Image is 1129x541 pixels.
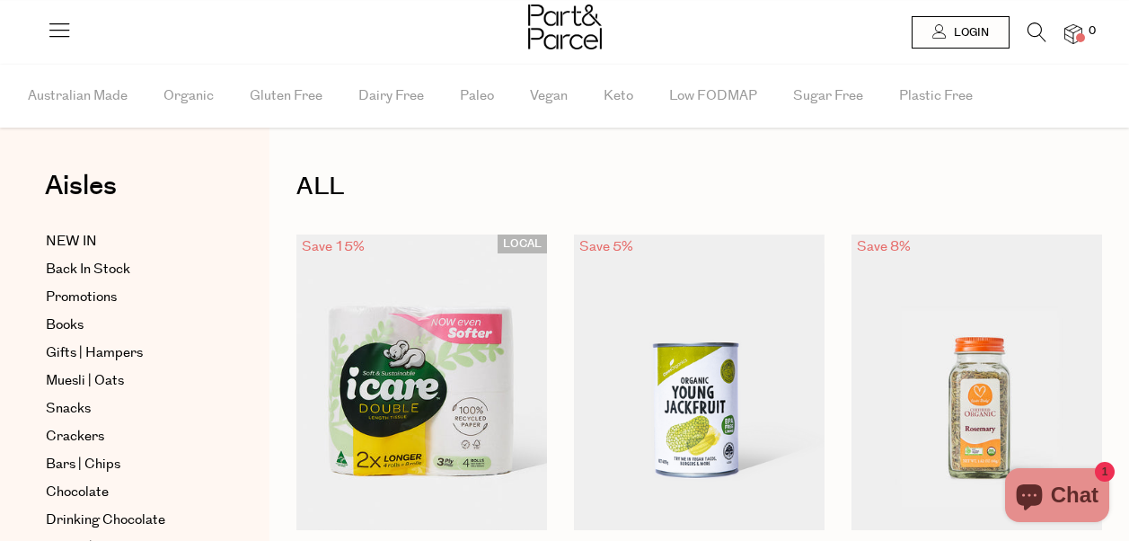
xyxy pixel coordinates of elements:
a: Drinking Chocolate [46,510,209,531]
a: Snacks [46,398,209,420]
span: Organic [163,65,214,128]
span: Gifts | Hampers [46,342,143,364]
span: Muesli | Oats [46,370,124,392]
span: Gluten Free [250,65,322,128]
span: Drinking Chocolate [46,510,165,531]
span: Dairy Free [358,65,424,128]
span: Bars | Chips [46,454,120,475]
span: Chocolate [46,482,109,503]
span: Promotions [46,287,117,308]
span: NEW IN [46,231,97,253]
span: Plastic Free [899,65,973,128]
a: Aisles [45,173,117,217]
span: Low FODMAP [669,65,757,128]
inbox-online-store-chat: Shopify online store chat [1000,468,1115,527]
a: Login [912,16,1010,49]
a: NEW IN [46,231,209,253]
a: Chocolate [46,482,209,503]
span: Back In Stock [46,259,130,280]
span: Keto [604,65,633,128]
img: Jackfruit [574,235,825,530]
img: Rosemary [851,235,1102,530]
span: Login [949,25,989,40]
div: Save 15% [296,235,370,259]
span: Paleo [460,65,494,128]
span: 0 [1084,23,1100,40]
span: Sugar Free [793,65,863,128]
h1: ALL [296,166,1102,208]
span: Australian Made [28,65,128,128]
img: Toilet Paper [296,235,547,530]
a: Muesli | Oats [46,370,209,392]
span: Snacks [46,398,91,420]
img: Part&Parcel [528,4,602,49]
div: Save 8% [851,235,916,259]
span: Books [46,315,84,336]
div: Save 5% [574,235,639,259]
a: 0 [1064,24,1082,43]
a: Gifts | Hampers [46,342,209,364]
span: Aisles [45,166,117,206]
span: Vegan [530,65,568,128]
a: Bars | Chips [46,454,209,475]
span: Crackers [46,426,104,448]
a: Back In Stock [46,259,209,280]
span: LOCAL [498,235,547,253]
a: Books [46,315,209,336]
a: Promotions [46,287,209,308]
a: Crackers [46,426,209,448]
